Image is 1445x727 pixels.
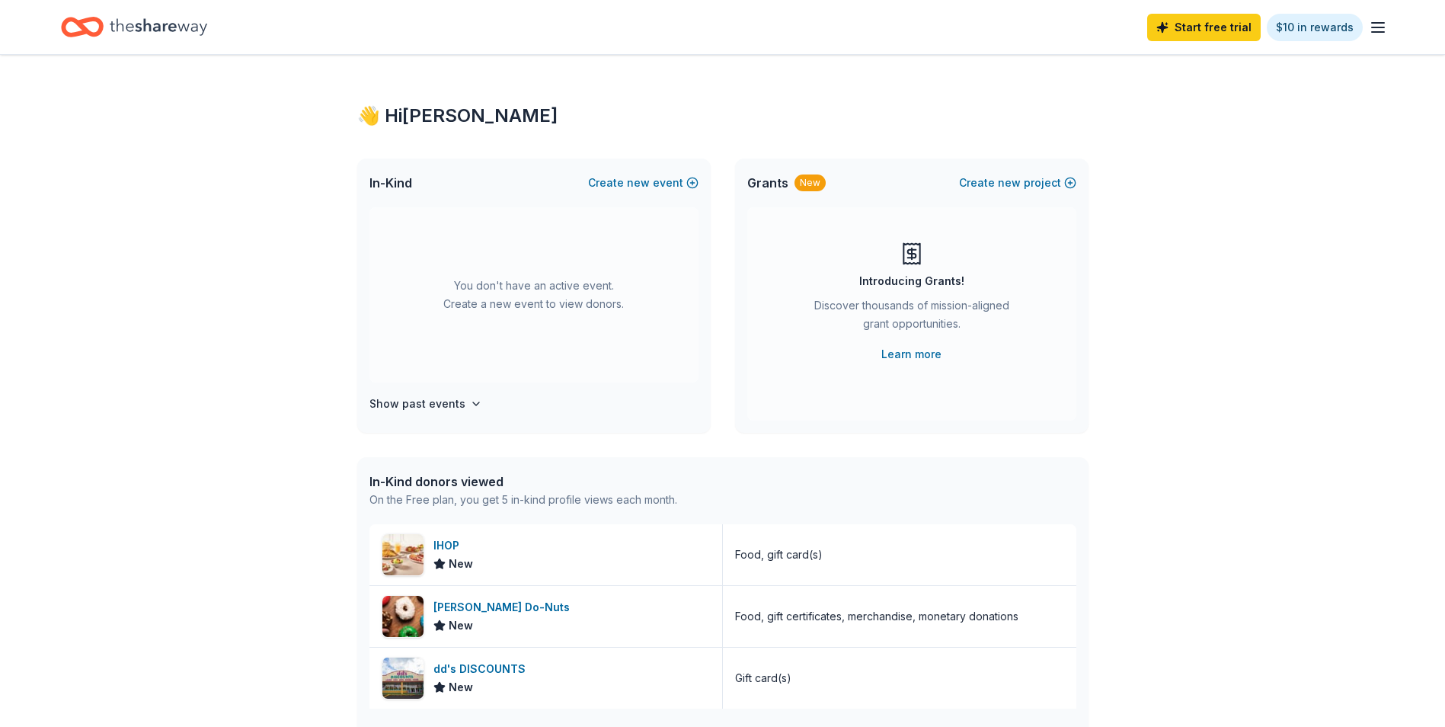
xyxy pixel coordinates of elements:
div: Food, gift card(s) [735,546,823,564]
span: New [449,678,473,697]
div: On the Free plan, you get 5 in-kind profile views each month. [369,491,677,509]
div: IHOP [433,536,473,555]
div: You don't have an active event. Create a new event to view donors. [369,207,699,383]
div: Gift card(s) [735,669,791,687]
div: In-Kind donors viewed [369,472,677,491]
div: 👋 Hi [PERSON_NAME] [357,104,1089,128]
span: New [449,617,473,635]
span: In-Kind [369,174,412,192]
span: Grants [747,174,788,192]
img: Image for Shipley Do-Nuts [382,596,424,637]
a: Home [61,9,207,45]
a: Learn more [881,345,941,363]
div: Food, gift certificates, merchandise, monetary donations [735,607,1018,626]
h4: Show past events [369,395,465,413]
button: Show past events [369,395,482,413]
a: Start free trial [1147,14,1261,41]
button: Createnewproject [959,174,1076,192]
div: dd's DISCOUNTS [433,660,532,678]
img: Image for dd's DISCOUNTS [382,658,424,699]
span: New [449,555,473,573]
div: Introducing Grants! [859,272,964,290]
span: new [627,174,650,192]
span: new [998,174,1021,192]
button: Createnewevent [588,174,699,192]
a: $10 in rewards [1267,14,1363,41]
div: [PERSON_NAME] Do-Nuts [433,598,576,617]
img: Image for IHOP [382,534,424,575]
div: Discover thousands of mission-aligned grant opportunities. [808,296,1015,339]
div: New [794,175,826,191]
